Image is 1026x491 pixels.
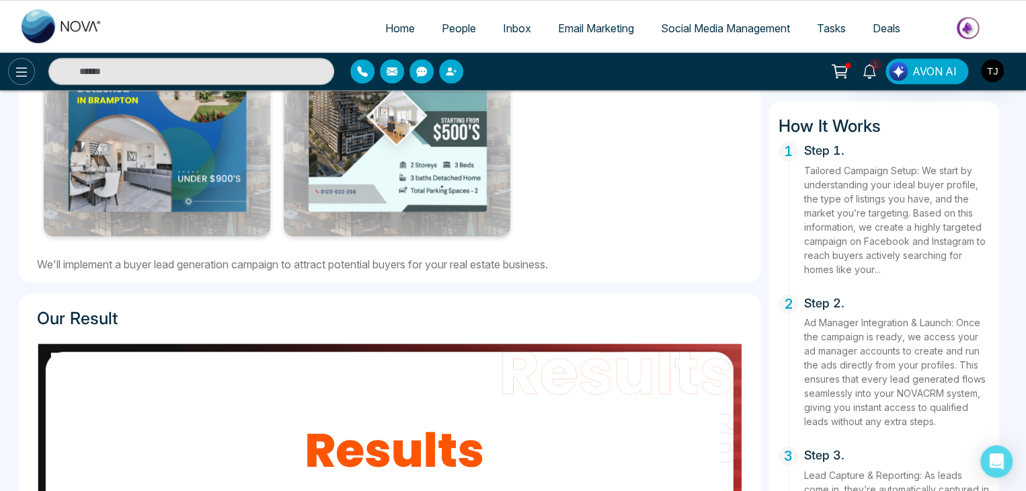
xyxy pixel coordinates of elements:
[889,62,908,81] img: Lead Flow
[779,294,799,314] span: 2
[647,15,803,41] a: Social Media Management
[779,111,990,136] h3: How It Works
[385,22,415,35] span: Home
[980,445,1013,478] div: Open Intercom Messenger
[503,22,531,35] span: Inbox
[920,13,1018,43] img: Market-place.gif
[29,243,750,272] div: We'll implement a buyer lead generation campaign to attract potential buyers for your real estate...
[981,59,1004,82] img: User Avatar
[372,15,428,41] a: Home
[817,22,846,35] span: Tasks
[779,446,799,466] span: 3
[804,141,990,158] h5: Step 1.
[428,15,489,41] a: People
[885,59,968,84] button: AVON AI
[804,315,990,428] p: Ad Manager Integration & Launch: Once the campaign is ready, we access your ad manager accounts t...
[869,59,881,71] span: 1
[489,15,545,41] a: Inbox
[44,9,270,236] img: xkKSj1738834178.jpg
[284,9,510,236] img: 0j2Tw1738834178.jpg
[803,15,859,41] a: Tasks
[22,9,102,43] img: Nova CRM Logo
[779,141,799,161] span: 1
[29,303,750,328] h3: Our Result
[545,15,647,41] a: Email Marketing
[804,163,990,276] p: Tailored Campaign Setup: We start by understanding your ideal buyer profile, the type of listings...
[804,294,990,311] h5: Step 2.
[859,15,914,41] a: Deals
[873,22,900,35] span: Deals
[804,446,990,463] h5: Step 3.
[661,22,790,35] span: Social Media Management
[442,22,476,35] span: People
[558,22,634,35] span: Email Marketing
[853,59,885,82] a: 1
[912,63,957,79] span: AVON AI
